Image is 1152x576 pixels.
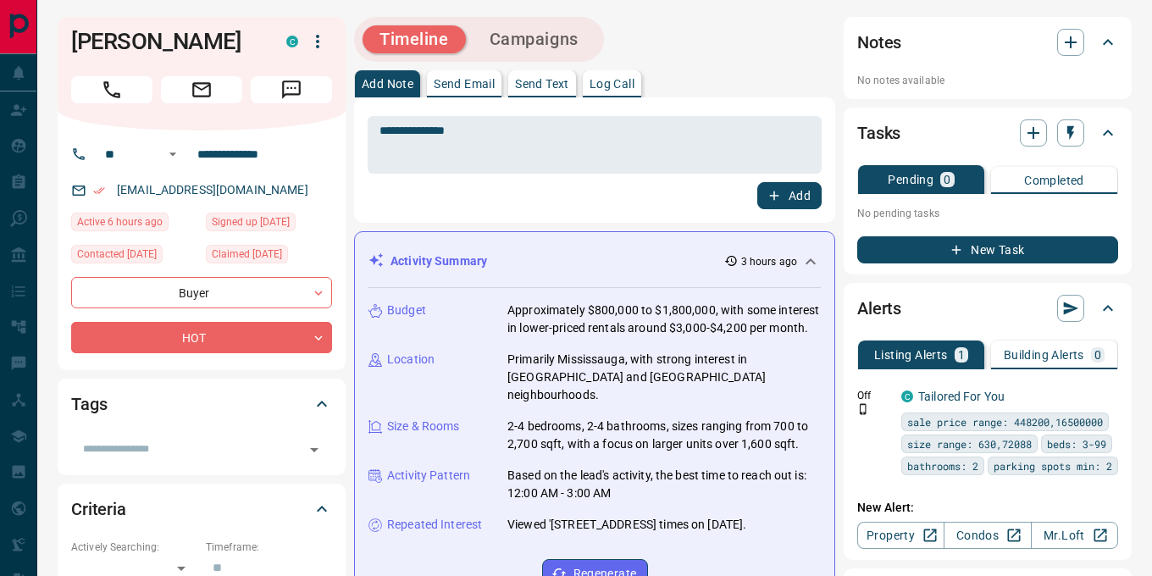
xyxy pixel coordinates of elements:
p: Timeframe: [206,540,332,555]
span: sale price range: 448200,16500000 [907,413,1103,430]
svg: Push Notification Only [857,403,869,415]
div: condos.ca [901,390,913,402]
p: Budget [387,302,426,319]
a: Mr.Loft [1031,522,1118,549]
svg: Email Verified [93,185,105,197]
span: Message [251,76,332,103]
p: Send Text [515,78,569,90]
p: Viewed '[STREET_ADDRESS] times on [DATE]. [507,516,746,534]
h1: [PERSON_NAME] [71,28,261,55]
button: Add [757,182,822,209]
div: Fri Sep 05 2025 [206,245,332,269]
button: New Task [857,236,1118,263]
p: Add Note [362,78,413,90]
p: Actively Searching: [71,540,197,555]
p: Location [387,351,435,368]
div: Buyer [71,277,332,308]
span: beds: 3-99 [1047,435,1106,452]
div: Fri Sep 05 2025 [206,213,332,236]
p: Repeated Interest [387,516,482,534]
span: Call [71,76,152,103]
span: Email [161,76,242,103]
a: Property [857,522,944,549]
p: Activity Pattern [387,467,470,485]
p: Off [857,388,891,403]
p: No pending tasks [857,201,1118,226]
p: New Alert: [857,499,1118,517]
p: 3 hours ago [741,254,797,269]
p: Pending [888,174,933,186]
div: Notes [857,22,1118,63]
p: 0 [944,174,950,186]
div: Tasks [857,113,1118,153]
p: 2-4 bedrooms, 2-4 bathrooms, sizes ranging from 700 to 2,700 sqft, with a focus on larger units o... [507,418,821,453]
p: Send Email [434,78,495,90]
p: Listing Alerts [874,349,948,361]
p: 1 [958,349,965,361]
span: Signed up [DATE] [212,213,290,230]
button: Campaigns [473,25,595,53]
div: Activity Summary3 hours ago [368,246,821,277]
span: bathrooms: 2 [907,457,978,474]
p: Completed [1024,174,1084,186]
p: Building Alerts [1004,349,1084,361]
a: [EMAIL_ADDRESS][DOMAIN_NAME] [117,183,308,197]
span: Contacted [DATE] [77,246,157,263]
p: Log Call [590,78,634,90]
button: Open [163,144,183,164]
h2: Tasks [857,119,900,147]
h2: Criteria [71,496,126,523]
span: Claimed [DATE] [212,246,282,263]
span: size range: 630,72088 [907,435,1032,452]
h2: Notes [857,29,901,56]
div: Thu Sep 11 2025 [71,245,197,269]
div: Criteria [71,489,332,529]
p: Approximately $800,000 to $1,800,000, with some interest in lower-priced rentals around $3,000-$4... [507,302,821,337]
div: HOT [71,322,332,353]
span: Active 6 hours ago [77,213,163,230]
div: condos.ca [286,36,298,47]
p: Based on the lead's activity, the best time to reach out is: 12:00 AM - 3:00 AM [507,467,821,502]
a: Tailored For You [918,390,1005,403]
h2: Tags [71,390,107,418]
button: Open [302,438,326,462]
p: Primarily Mississauga, with strong interest in [GEOGRAPHIC_DATA] and [GEOGRAPHIC_DATA] neighbourh... [507,351,821,404]
p: 0 [1094,349,1101,361]
p: Size & Rooms [387,418,460,435]
h2: Alerts [857,295,901,322]
div: Alerts [857,288,1118,329]
div: Tags [71,384,332,424]
a: Condos [944,522,1031,549]
span: parking spots min: 2 [994,457,1112,474]
button: Timeline [363,25,466,53]
p: No notes available [857,73,1118,88]
p: Activity Summary [390,252,487,270]
div: Tue Sep 16 2025 [71,213,197,236]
